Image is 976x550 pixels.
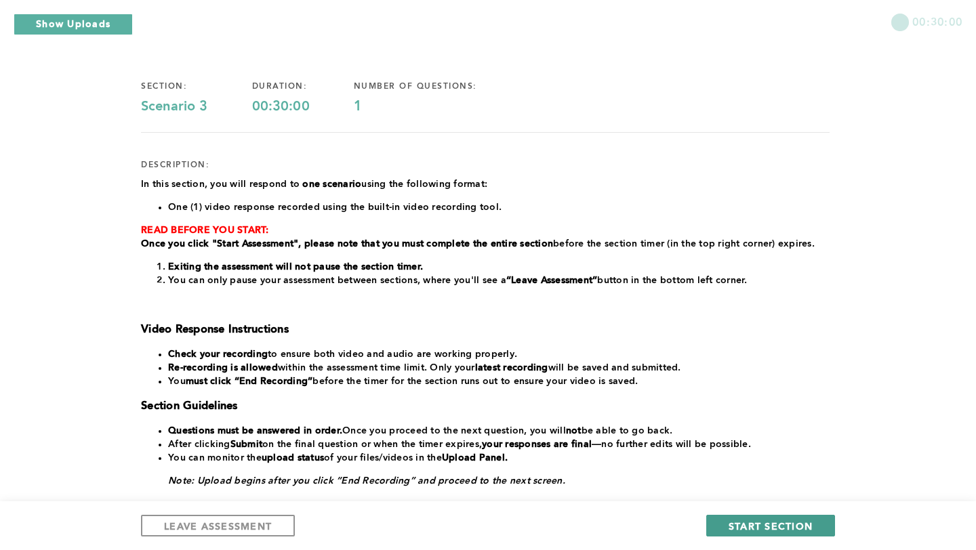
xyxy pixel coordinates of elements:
[168,203,502,212] span: One (1) video response recorded using the built-in video recording tool.
[168,476,565,486] em: Note: Upload begins after you click “End Recording” and proceed to the next screen.
[168,361,830,375] li: within the assessment time limit. Only your will be saved and submitted.
[168,363,278,373] strong: Re-recording is allowed
[168,438,830,451] li: After clicking on the final question or when the timer expires, —no further edits will be possible.
[186,377,313,386] strong: must click “End Recording”
[168,424,830,438] li: Once you proceed to the next question, you will be able to go back.
[164,520,272,532] span: LEAVE ASSESSMENT
[230,440,263,449] strong: Submit
[141,160,209,171] div: description:
[442,453,508,463] strong: Upload Panel.
[168,274,830,287] li: You can only pause your assessment between sections, where you'll see a button in the bottom left...
[14,14,133,35] button: Show Uploads
[141,81,252,92] div: section:
[262,453,324,463] strong: upload status
[141,239,553,249] strong: Once you click "Start Assessment", please note that you must complete the entire section
[141,99,252,115] div: Scenario 3
[361,179,487,189] span: using the following format:
[252,99,354,115] div: 00:30:00
[141,515,295,536] button: LEAVE ASSESSMENT
[252,81,354,92] div: duration:
[168,375,830,388] li: You before the timer for the section runs out to ensure your video is saved.
[912,14,962,29] span: 00:30:00
[141,323,830,337] h3: Video Response Instructions
[706,515,835,536] button: START SECTION
[168,426,342,436] strong: Questions must be answered in order.
[168,350,268,359] strong: Check your recording
[141,179,302,189] span: In this section, you will respond to
[141,237,830,251] p: before the section timer (in the top right corner) expires.
[354,81,521,92] div: number of questions:
[482,440,592,449] strong: your responses are final
[168,451,830,465] li: You can monitor the of your files/videos in the
[729,520,813,532] span: START SECTION
[302,179,361,189] strong: one scenario
[141,400,830,413] h3: Section Guidelines
[475,363,548,373] strong: latest recording
[168,347,830,361] li: to ensure both video and audio are working properly.
[168,262,423,272] strong: Exiting the assessment will not pause the section timer.
[506,276,598,285] strong: “Leave Assessment”
[141,226,269,235] strong: READ BEFORE YOU START:
[354,99,521,115] div: 1
[566,426,582,436] strong: not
